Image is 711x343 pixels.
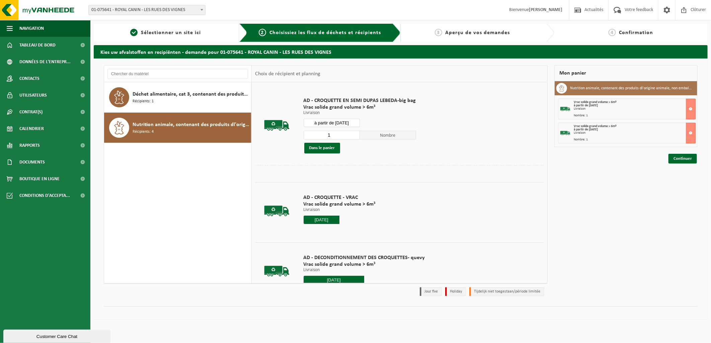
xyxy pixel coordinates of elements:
[574,128,598,131] strong: à partir de [DATE]
[19,170,60,187] span: Boutique en ligne
[19,104,43,120] span: Contrat(s)
[133,129,154,135] span: Récipients: 4
[304,268,425,272] p: Livraison
[259,29,266,36] span: 2
[19,70,39,87] span: Contacts
[435,29,442,36] span: 3
[469,287,544,296] li: Tijdelijk niet toegestaan/période limitée
[19,154,45,170] span: Documents
[19,53,71,70] span: Données de l'entrepr...
[19,87,47,104] span: Utilisateurs
[304,254,425,261] span: AD - DECONDITIONNEMENT DES CROQUETTES- quevy
[304,97,416,104] span: AD - CROQUETTE EN SEMI DUPAS LEBEDA-big bag
[19,20,44,37] span: Navigation
[554,65,698,81] div: Mon panier
[360,131,416,139] span: Nombre
[529,7,562,12] strong: [PERSON_NAME]
[304,216,340,224] input: Sélectionnez date
[609,29,616,36] span: 4
[89,5,205,15] span: 01-075641 - ROYAL CANIN - LES RUES DES VIGNES
[252,66,324,82] div: Choix de récipient et planning
[304,194,376,201] span: AD - CROQUETTE - VRAC
[133,121,249,129] span: Nutrition animale, contenant des produits dl'origine animale, non emballé, catégorie 3
[104,113,251,143] button: Nutrition animale, contenant des produits dl'origine animale, non emballé, catégorie 3 Récipients: 4
[574,124,617,128] span: Vrac solide grand volume > 6m³
[570,83,693,94] h3: Nutrition animale, contenant des produits dl'origine animale, non emballé, catégorie 3
[304,111,416,115] p: Livraison
[19,37,56,53] span: Tableau de bord
[304,143,340,153] button: Dans le panier
[574,114,696,117] div: Nombre: 1
[446,30,510,35] span: Aperçu de vos demandes
[668,154,697,163] a: Continuer
[304,104,416,111] span: Vrac solide grand volume > 6m³
[107,69,248,79] input: Chercher du matériel
[130,29,138,36] span: 1
[304,201,376,208] span: Vrac solide grand volume > 6m³
[3,328,112,343] iframe: chat widget
[445,287,466,296] li: Holiday
[304,276,365,284] input: Sélectionnez date
[19,137,40,154] span: Rapports
[269,30,381,35] span: Choisissiez les flux de déchets et récipients
[104,82,251,113] button: Déchet alimentaire, cat 3, contenant des produits d'origine animale, emballage synthétique Récipi...
[574,107,696,111] div: Livraison
[94,45,708,58] h2: Kies uw afvalstoffen en recipiënten - demande pour 01-075641 - ROYAL CANIN - LES RUES DES VIGNES
[304,261,425,268] span: Vrac solide grand volume > 6m³
[574,138,696,141] div: Nombre: 1
[619,30,653,35] span: Confirmation
[133,98,154,105] span: Récipients: 1
[574,131,696,135] div: Livraison
[574,104,598,107] strong: à partir de [DATE]
[19,120,44,137] span: Calendrier
[141,30,201,35] span: Sélectionner un site ici
[133,90,249,98] span: Déchet alimentaire, cat 3, contenant des produits d'origine animale, emballage synthétique
[574,100,617,104] span: Vrac solide grand volume > 6m³
[420,287,442,296] li: Jour fixe
[19,187,70,204] span: Conditions d'accepta...
[304,119,360,127] input: Sélectionnez date
[88,5,206,15] span: 01-075641 - ROYAL CANIN - LES RUES DES VIGNES
[304,208,376,212] p: Livraison
[97,29,234,37] a: 1Sélectionner un site ici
